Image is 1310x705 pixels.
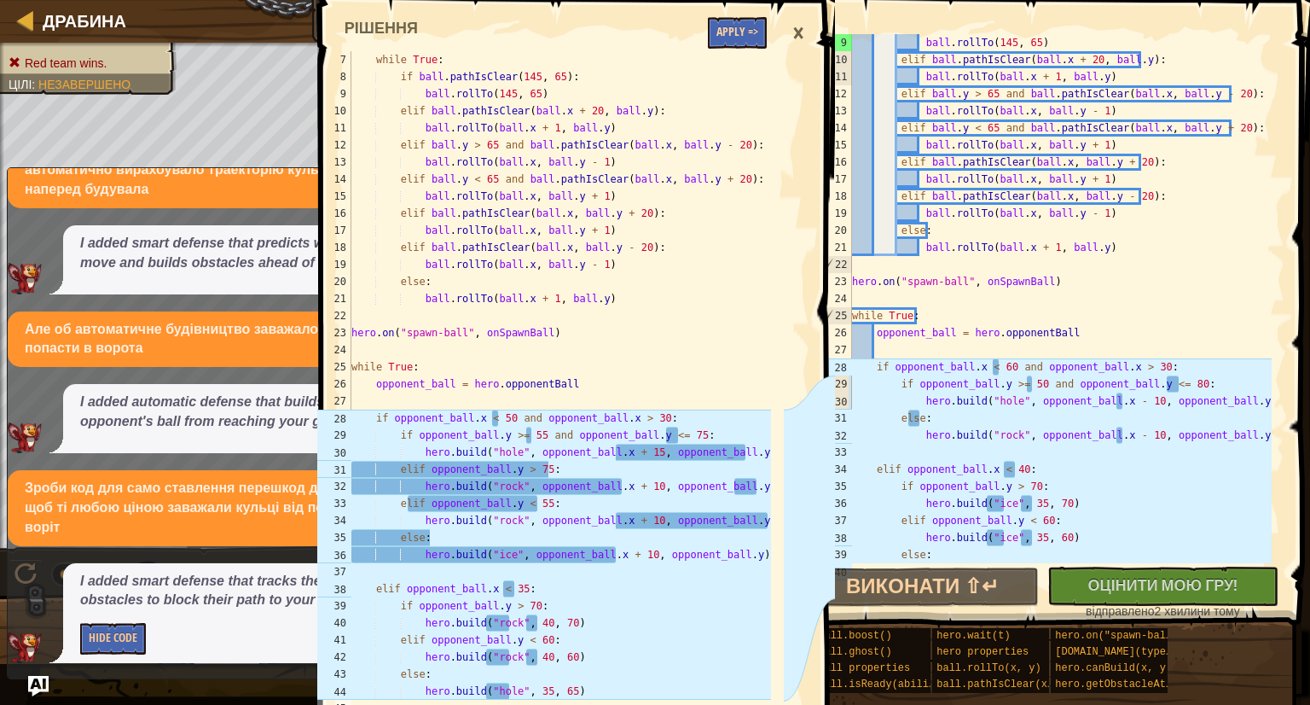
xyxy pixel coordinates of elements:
[317,649,351,666] div: 42
[317,188,351,205] div: 15
[317,615,351,632] div: 40
[818,102,852,119] div: 13
[317,444,351,461] div: 30
[708,17,767,49] button: Apply =>
[936,662,1040,674] span: ball.rollTo(x, y)
[818,188,852,205] div: 18
[818,273,852,290] div: 23
[317,290,351,307] div: 21
[80,236,507,270] em: I added smart defense that predicts where the opponent's ball will move and builds obstacles ahea...
[34,9,126,32] a: Драбина
[818,358,852,376] div: 28
[317,324,351,341] div: 23
[818,341,852,358] div: 27
[1088,574,1238,596] span: Оцінити мою гру!
[336,17,426,39] div: Рішення
[25,141,479,200] p: Напиши код для будуваня льоду дірок і каменів щоб воно автоматично вирахоувало траекторію кульки ...
[317,512,351,529] div: 34
[936,679,1071,690] span: ball.pathIsClear(x, y)
[38,78,130,91] span: Незавершено
[818,563,852,580] div: 40
[28,676,49,696] button: Ask AI
[317,205,351,222] div: 16
[80,623,146,655] button: Hide Code
[32,78,38,91] span: :
[818,529,852,546] div: 38
[819,51,852,68] div: 10
[818,478,852,495] div: 35
[317,119,351,137] div: 11
[818,85,852,102] div: 12
[317,137,351,154] div: 12
[317,102,351,119] div: 10
[317,171,351,188] div: 14
[819,307,852,324] div: 25
[43,9,126,32] span: Драбина
[818,205,852,222] div: 19
[317,632,351,649] div: 41
[1056,603,1271,620] div: 2 хвилини тому
[819,393,852,410] div: 30
[818,119,852,137] div: 14
[317,597,351,615] div: 39
[819,68,852,85] div: 11
[818,290,852,307] div: 24
[8,422,42,453] img: AI
[818,662,910,674] span: ball properties
[317,666,351,683] div: 43
[818,137,852,154] div: 15
[818,646,891,658] span: ball.ghost()
[818,410,852,427] div: 31
[818,495,852,512] div: 36
[317,461,351,478] div: 31
[819,376,852,393] div: 29
[317,307,351,324] div: 22
[1086,604,1154,618] span: відправлено
[8,263,42,294] img: AI
[317,222,351,239] div: 17
[818,239,852,256] div: 21
[818,444,852,461] div: 33
[1047,567,1279,606] button: Оцінити мою гру!
[818,512,852,529] div: 37
[25,56,107,70] span: Red team wins.
[1055,646,1209,658] span: [DOMAIN_NAME](type, x, y)
[317,529,351,546] div: 35
[819,256,852,273] div: 22
[317,358,351,376] div: 25
[25,479,479,538] p: Зроби код для само ставлення перешкод для кульки супртивника щоб ті любою ціною заважали кульці в...
[317,239,351,256] div: 18
[317,410,351,427] div: 28
[1055,679,1203,690] span: hero.getObstacleAt(x, y)
[818,324,852,341] div: 26
[818,427,852,444] div: 32
[818,222,852,239] div: 20
[317,51,351,68] div: 7
[80,394,472,428] em: I added automatic defense that builds obstacles to block the opponent's ball from reaching your g...
[818,546,852,563] div: 39
[807,568,1039,607] button: Виконати ⇧↵
[317,478,351,495] div: 32
[818,630,891,642] span: ball.boost()
[784,14,813,53] div: ×
[317,393,351,410] div: 27
[317,495,351,512] div: 33
[818,461,852,478] div: 34
[936,630,1010,642] span: hero.wait(t)
[317,85,351,102] div: 9
[936,646,1029,658] span: hero properties
[317,580,351,597] div: 38
[317,68,351,85] div: 8
[1055,630,1203,642] span: hero.on("spawn-ball", f)
[9,78,32,91] span: Цілі
[9,55,164,72] li: Red team wins.
[317,683,351,700] div: 44
[317,273,351,290] div: 20
[317,154,351,171] div: 13
[317,256,351,273] div: 19
[80,574,500,608] em: I added smart defense that tracks the opponent's ball and places obstacles to block their path to...
[317,341,351,358] div: 24
[8,632,42,663] img: AI
[819,34,852,51] div: 9
[818,154,852,171] div: 16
